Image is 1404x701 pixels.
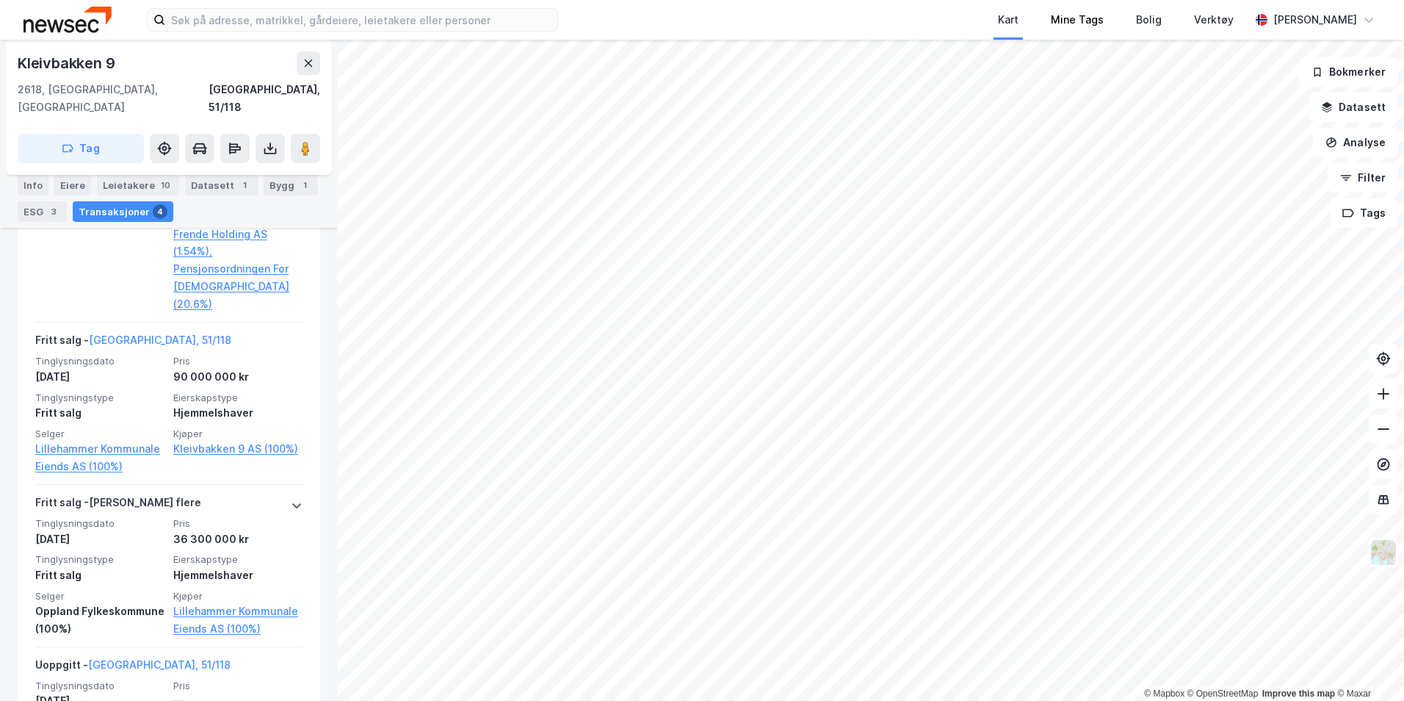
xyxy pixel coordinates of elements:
div: Hjemmelshaver [173,404,303,422]
div: Bygg [264,175,318,195]
div: [PERSON_NAME] [1273,11,1357,29]
a: Mapbox [1144,689,1184,699]
div: Fritt salg - [PERSON_NAME] flere [35,494,201,517]
div: [DATE] [35,531,164,548]
button: Datasett [1309,93,1398,122]
div: Fritt salg - [35,331,231,355]
div: Fritt salg [35,567,164,584]
span: Selger [35,590,164,603]
div: Hjemmelshaver [173,567,303,584]
button: Tags [1330,198,1398,228]
span: Pris [173,680,303,692]
a: Frende Holding AS (1.54%), [173,226,303,261]
div: 2618, [GEOGRAPHIC_DATA], [GEOGRAPHIC_DATA] [18,81,209,116]
div: 4 [153,204,167,219]
span: Kjøper [173,590,303,603]
div: Oppland Fylkeskommune (100%) [35,603,164,638]
a: [GEOGRAPHIC_DATA], 51/118 [88,658,231,671]
span: Selger [35,428,164,440]
button: Analyse [1313,128,1398,157]
div: 90 000 000 kr [173,368,303,386]
img: newsec-logo.f6e21ccffca1b3a03d2d.png [23,7,112,32]
div: Kontrollprogram for chat [1331,630,1404,701]
div: [DATE] [35,368,164,386]
span: Tinglysningsdato [35,517,164,530]
div: 3 [46,204,61,219]
input: Søk på adresse, matrikkel, gårdeiere, leietakere eller personer [165,9,557,31]
div: Datasett [185,175,258,195]
div: Mine Tags [1051,11,1104,29]
img: Z [1369,539,1397,567]
a: Lillehammer Kommunale Eiends AS (100%) [35,440,164,475]
div: Info [18,175,48,195]
div: Fritt salg [35,404,164,422]
div: 1 [237,178,252,193]
a: OpenStreetMap [1187,689,1259,699]
div: [GEOGRAPHIC_DATA], 51/118 [209,81,320,116]
div: Bolig [1136,11,1162,29]
div: ESG [18,201,67,222]
div: Leietakere [97,175,179,195]
span: Tinglysningsdato [35,355,164,367]
a: Lillehammer Kommunale Eiends AS (100%) [173,603,303,638]
div: Eiere [54,175,91,195]
span: Eierskapstype [173,392,303,404]
div: Kleivbakken 9 [18,51,117,75]
a: [GEOGRAPHIC_DATA], 51/118 [89,334,231,346]
span: Pris [173,355,303,367]
div: 1 [297,178,312,193]
a: Improve this map [1262,689,1335,699]
button: Filter [1328,163,1398,193]
span: Pris [173,517,303,530]
a: Kleivbakken 9 AS (100%) [173,440,303,458]
div: Verktøy [1194,11,1234,29]
div: 10 [158,178,173,193]
span: Tinglysningstype [35,553,164,566]
a: Pensjonsordningen For [DEMOGRAPHIC_DATA] (20.6%) [173,260,303,313]
span: Tinglysningstype [35,392,164,404]
iframe: Chat Widget [1331,630,1404,701]
span: Tinglysningsdato [35,680,164,692]
span: Eierskapstype [173,553,303,566]
button: Tag [18,134,144,163]
button: Bokmerker [1299,57,1398,87]
div: Kart [998,11,1018,29]
div: 36 300 000 kr [173,531,303,548]
span: Kjøper [173,428,303,440]
div: Transaksjoner [73,201,173,222]
div: Uoppgitt - [35,656,231,680]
